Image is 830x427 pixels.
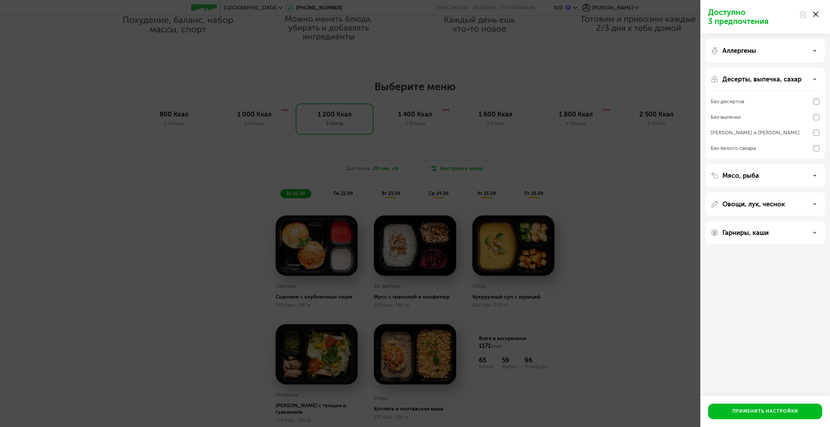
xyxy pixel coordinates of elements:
p: Овощи, лук, чеснок [722,200,785,208]
p: Десерты, выпечка, сахар [722,75,801,83]
button: Применить настройки [708,404,822,419]
div: Без выпечки [711,113,741,121]
div: Применить настройки [732,408,798,415]
p: Доступно 3 предпочтения [708,8,795,26]
div: [PERSON_NAME] и [PERSON_NAME] [711,129,800,137]
p: Мясо, рыба [722,172,759,179]
p: Аллергены [722,47,756,55]
div: Без десертов [711,98,744,105]
div: Без белого сахара [711,144,756,152]
p: Гарниры, каши [722,229,769,237]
